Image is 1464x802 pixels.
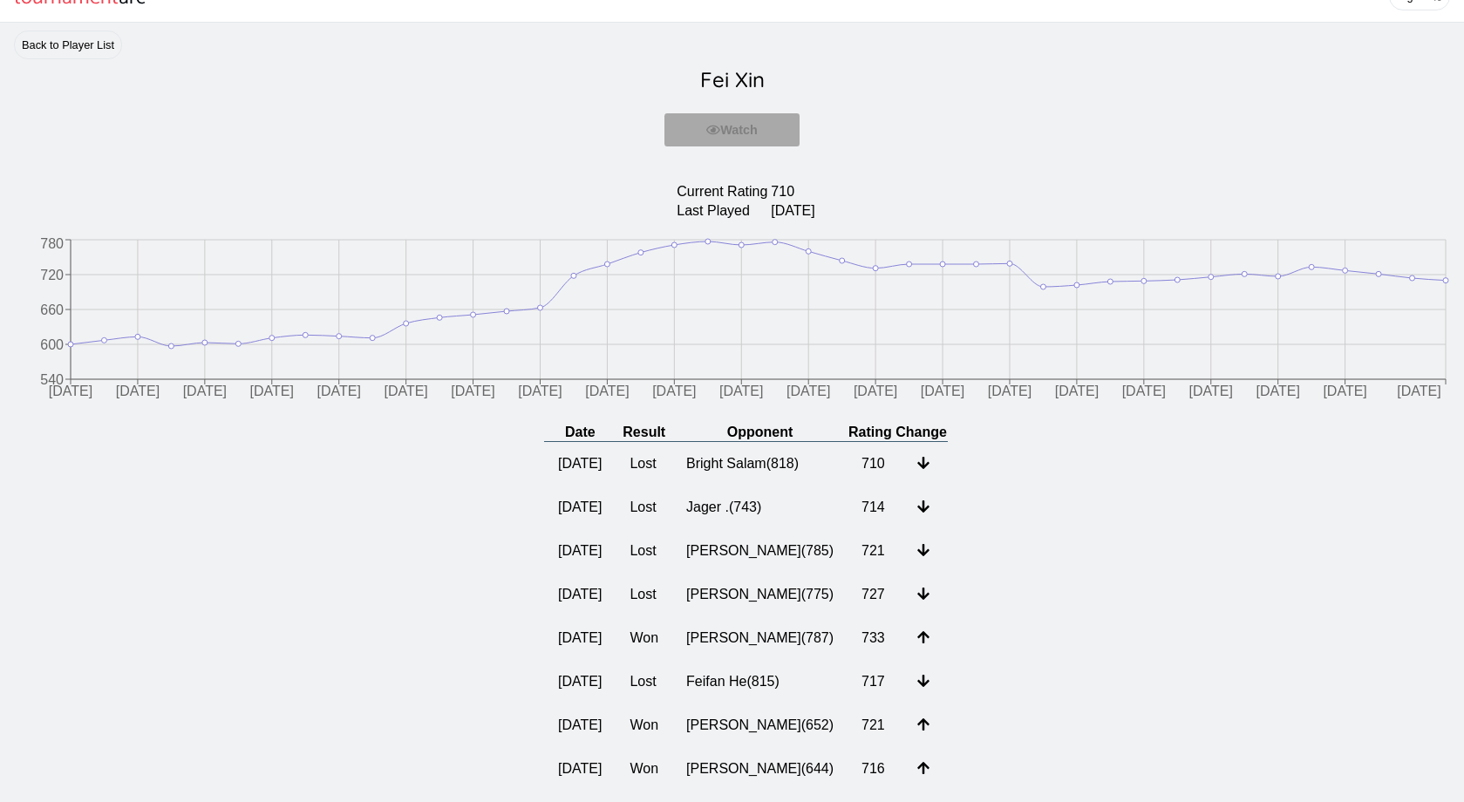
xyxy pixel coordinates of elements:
tspan: [DATE] [1397,384,1440,399]
tspan: [DATE] [652,384,696,399]
th: Rating Change [848,424,948,442]
tspan: [DATE] [1256,384,1299,399]
td: [PERSON_NAME] ( 652 ) [672,703,848,747]
td: [DATE] [544,573,616,616]
h2: Fei Xin [14,59,1450,99]
td: Won [616,616,672,660]
td: [DATE] [544,442,616,486]
tspan: [DATE] [1055,384,1099,399]
tspan: [DATE] [250,384,294,399]
tspan: 540 [40,372,64,387]
tspan: [DATE] [786,384,830,399]
td: Lost [616,529,672,573]
th: Opponent [672,424,848,442]
td: Feifan He ( 815 ) [672,660,848,703]
td: [DATE] [544,703,616,747]
td: 714 [848,486,903,529]
td: [DATE] [544,747,616,791]
td: [PERSON_NAME] ( 785 ) [672,529,848,573]
th: Date [544,424,616,442]
td: Last Played [676,202,768,220]
tspan: [DATE] [585,384,629,399]
td: Lost [616,486,672,529]
tspan: 660 [40,302,64,317]
td: [PERSON_NAME] ( 644 ) [672,747,848,791]
td: Lost [616,573,672,616]
td: 716 [848,747,903,791]
tspan: [DATE] [921,384,964,399]
td: 717 [848,660,903,703]
td: [DATE] [544,529,616,573]
tspan: [DATE] [451,384,494,399]
td: Lost [616,660,672,703]
tspan: [DATE] [1122,384,1166,399]
td: 710 [848,442,903,486]
tspan: [DATE] [988,384,1032,399]
tspan: [DATE] [1189,384,1233,399]
td: 733 [848,616,903,660]
tspan: [DATE] [854,384,897,399]
a: Back to Player List [14,31,122,59]
th: Result [616,424,672,442]
tspan: 780 [40,236,64,251]
td: Jager . ( 743 ) [672,486,848,529]
td: 721 [848,529,903,573]
tspan: [DATE] [183,384,227,399]
td: Current Rating [676,183,768,200]
tspan: [DATE] [719,384,763,399]
td: Won [616,747,672,791]
td: 710 [770,183,815,200]
tspan: [DATE] [116,384,160,399]
td: [DATE] [544,616,616,660]
td: 721 [848,703,903,747]
tspan: 720 [40,268,64,282]
td: 727 [848,573,903,616]
tspan: [DATE] [317,384,361,399]
td: Bright Salam ( 818 ) [672,442,848,486]
tspan: [DATE] [49,384,92,399]
td: [DATE] [544,486,616,529]
td: [DATE] [770,202,815,220]
td: [DATE] [544,660,616,703]
tspan: [DATE] [384,384,427,399]
tspan: [DATE] [518,384,562,399]
button: Watch [664,113,800,146]
tspan: 600 [40,337,64,352]
td: [PERSON_NAME] ( 787 ) [672,616,848,660]
td: [PERSON_NAME] ( 775 ) [672,573,848,616]
td: Won [616,703,672,747]
td: Lost [616,442,672,486]
tspan: [DATE] [1323,384,1366,399]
